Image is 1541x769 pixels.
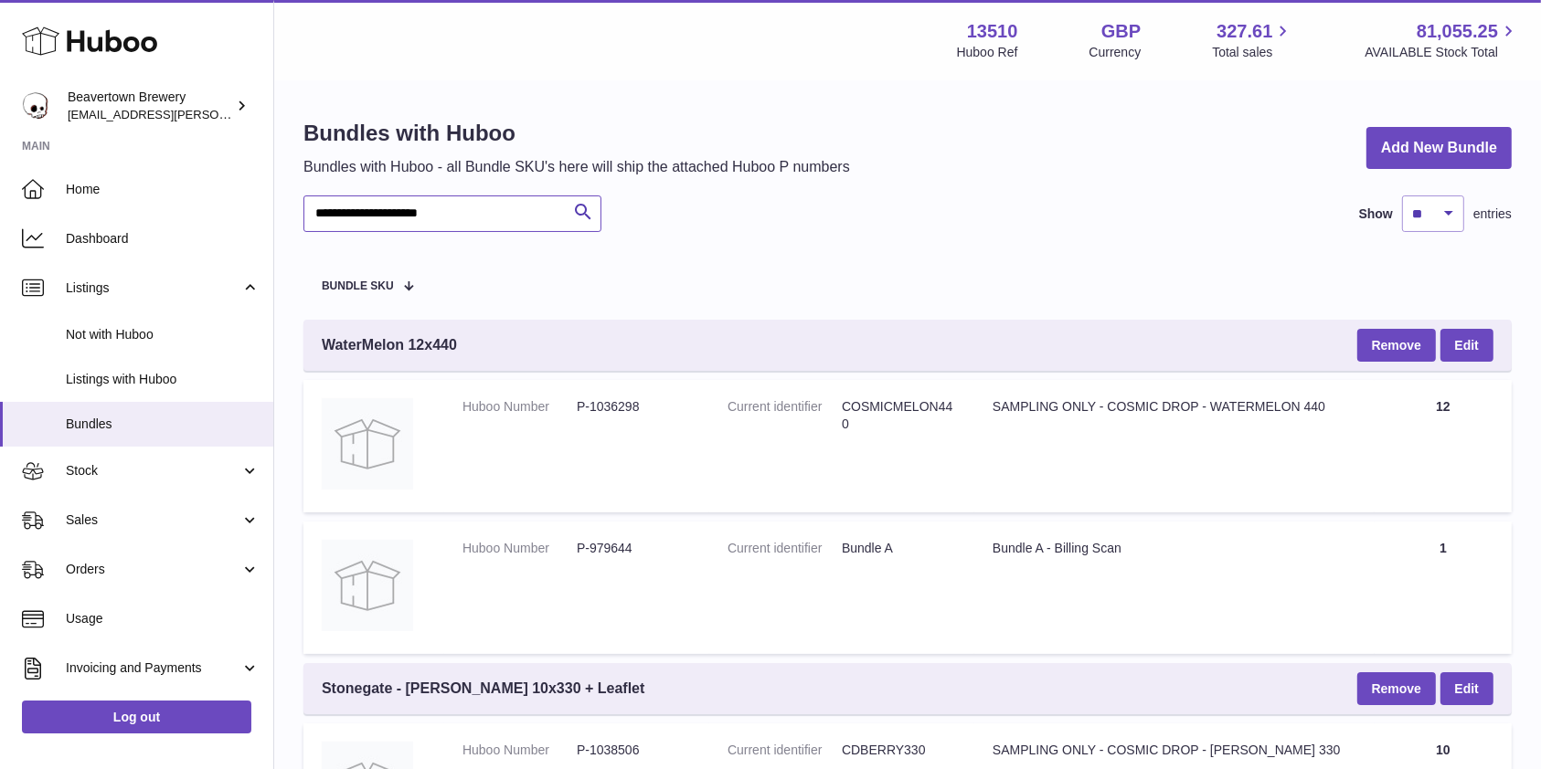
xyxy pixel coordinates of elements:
dd: Bundle A [842,540,956,557]
dd: P-1036298 [577,398,691,416]
dd: CDBERRY330 [842,742,956,759]
span: Listings with Huboo [66,371,260,388]
span: 327.61 [1217,19,1272,44]
div: Beavertown Brewery [68,89,232,123]
a: Log out [22,701,251,733]
a: 81,055.25 AVAILABLE Stock Total [1365,19,1519,61]
a: Edit [1440,672,1493,705]
span: Home [66,181,260,198]
span: Listings [66,279,240,297]
button: Remove [1357,672,1436,705]
td: 1 [1375,521,1512,654]
span: WaterMelon 12x440 [322,335,457,355]
span: Dashboard [66,230,260,248]
span: Total sales [1212,44,1293,61]
div: SAMPLING ONLY - COSMIC DROP - [PERSON_NAME] 330 [993,742,1356,759]
dt: Huboo Number [462,540,577,557]
dt: Current identifier [728,540,842,557]
dt: Current identifier [728,742,842,759]
dd: P-1038506 [577,742,691,759]
a: Add New Bundle [1366,127,1512,170]
span: Sales [66,511,240,529]
img: kit.lowe@beavertownbrewery.co.uk [22,92,49,120]
span: Not with Huboo [66,326,260,343]
span: entries [1473,205,1512,223]
span: Usage [66,610,260,627]
span: [EMAIL_ADDRESS][PERSON_NAME][DOMAIN_NAME] [68,107,367,121]
dt: Huboo Number [462,398,577,416]
span: Bundles [66,416,260,433]
strong: 13510 [967,19,1018,44]
span: 81,055.25 [1417,19,1498,44]
dt: Huboo Number [462,742,577,759]
span: Stonegate - [PERSON_NAME] 10x330 + Leaflet [322,679,644,699]
dd: P-979644 [577,540,691,557]
img: Bundle A - Billing Scan [322,540,413,631]
div: Bundle A - Billing Scan [993,540,1356,557]
span: Orders [66,561,240,578]
span: AVAILABLE Stock Total [1365,44,1519,61]
dd: COSMICMELON440 [842,398,956,433]
strong: GBP [1101,19,1141,44]
a: 327.61 Total sales [1212,19,1293,61]
h1: Bundles with Huboo [303,119,850,148]
span: Invoicing and Payments [66,659,240,677]
div: Currency [1089,44,1142,61]
span: Bundle SKU [322,280,394,292]
dt: Current identifier [728,398,842,433]
img: SAMPLING ONLY - COSMIC DROP - WATERMELON 440 [322,398,413,490]
a: Edit [1440,329,1493,362]
div: SAMPLING ONLY - COSMIC DROP - WATERMELON 440 [993,398,1356,416]
div: Huboo Ref [957,44,1018,61]
span: Stock [66,462,240,479]
label: Show [1359,205,1393,223]
p: Bundles with Huboo - all Bundle SKU's here will ship the attached Huboo P numbers [303,157,850,177]
td: 12 [1375,380,1512,512]
button: Remove [1357,329,1436,362]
